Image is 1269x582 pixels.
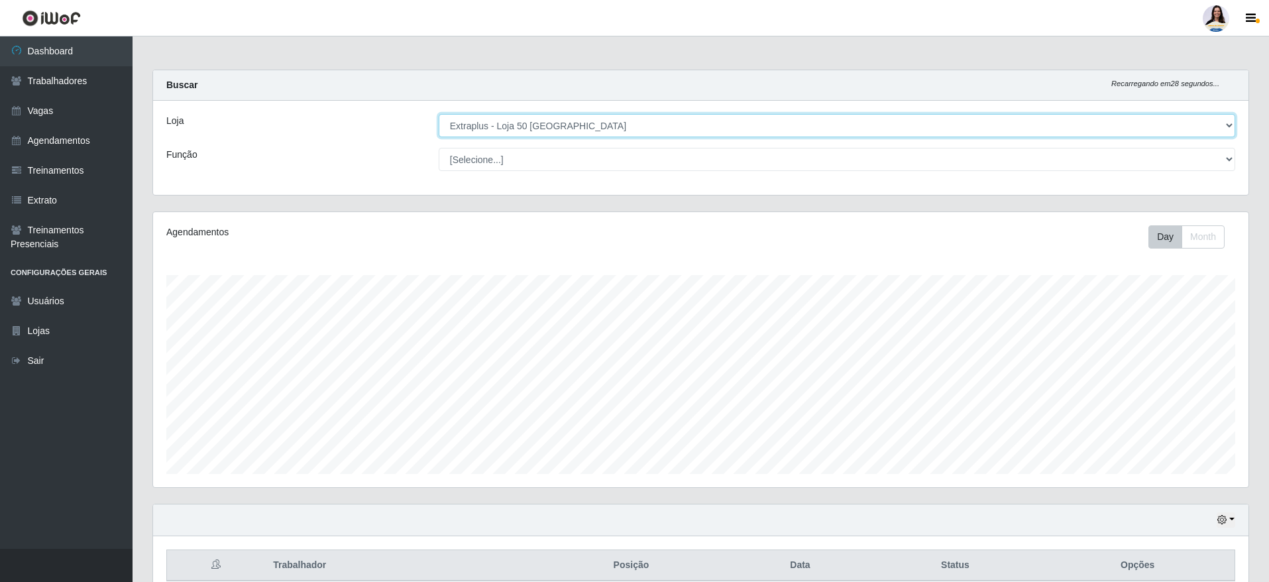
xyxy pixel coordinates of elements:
label: Função [166,148,197,162]
div: Agendamentos [166,225,600,239]
th: Opções [1040,550,1235,581]
i: Recarregando em 28 segundos... [1111,80,1219,87]
img: CoreUI Logo [22,10,81,27]
th: Trabalhador [265,550,531,581]
label: Loja [166,114,184,128]
th: Status [869,550,1040,581]
div: Toolbar with button groups [1148,225,1235,249]
button: Day [1148,225,1182,249]
th: Data [731,550,870,581]
th: Posição [531,550,730,581]
button: Month [1182,225,1225,249]
div: First group [1148,225,1225,249]
strong: Buscar [166,80,197,90]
